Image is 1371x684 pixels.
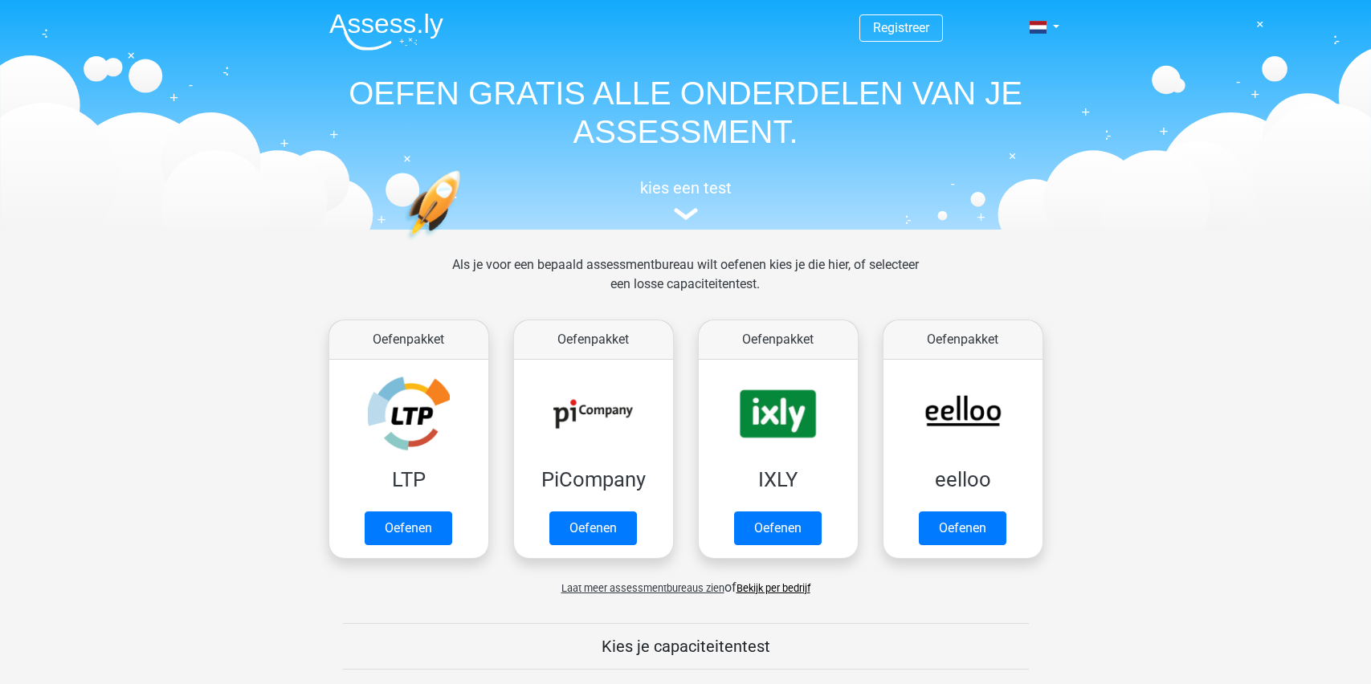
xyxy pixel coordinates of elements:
[561,582,724,594] span: Laat meer assessmentbureaus zien
[674,208,698,220] img: assessment
[316,74,1055,151] h1: OEFEN GRATIS ALLE ONDERDELEN VAN JE ASSESSMENT.
[873,20,929,35] a: Registreer
[919,511,1006,545] a: Oefenen
[316,565,1055,597] div: of
[329,13,443,51] img: Assessly
[316,178,1055,221] a: kies een test
[343,637,1029,656] h5: Kies je capaciteitentest
[439,255,932,313] div: Als je voor een bepaald assessmentbureau wilt oefenen kies je die hier, of selecteer een losse ca...
[405,170,523,316] img: oefenen
[316,178,1055,197] h5: kies een test
[734,511,822,545] a: Oefenen
[737,582,810,594] a: Bekijk per bedrijf
[549,511,637,545] a: Oefenen
[365,511,452,545] a: Oefenen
